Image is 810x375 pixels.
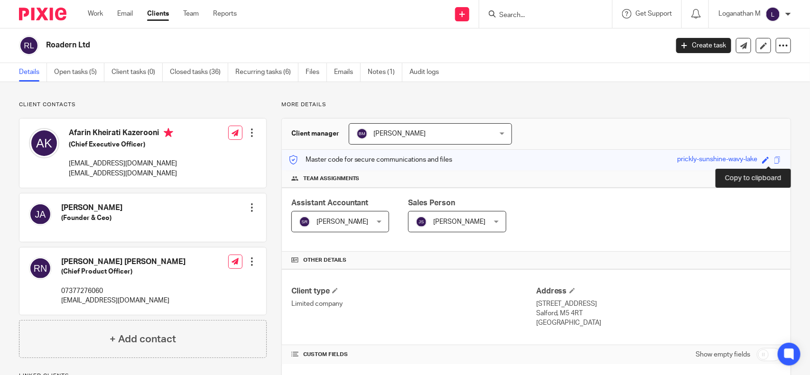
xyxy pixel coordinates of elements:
h4: Client type [291,286,536,296]
p: Loganathan M [718,9,761,18]
a: Files [306,63,327,82]
label: Show empty fields [696,350,750,359]
img: svg%3E [29,257,52,280]
img: svg%3E [765,7,781,22]
img: svg%3E [416,216,427,228]
div: prickly-sunshine-wavy-lake [677,155,757,165]
p: 07377276060 [61,286,186,296]
a: Clients [147,9,169,18]
p: Client contacts [19,101,267,109]
h5: (Chief Product Officer) [61,267,186,276]
a: Emails [334,63,361,82]
span: Assistant Accountant [291,199,369,207]
img: svg%3E [299,216,310,228]
p: [EMAIL_ADDRESS][DOMAIN_NAME] [61,296,186,305]
p: More details [281,101,791,109]
p: [STREET_ADDRESS] [536,299,781,309]
h2: Roadern Ltd [46,40,539,50]
a: Notes (1) [368,63,402,82]
span: Team assignments [303,175,360,183]
img: svg%3E [19,36,39,55]
a: Recurring tasks (6) [235,63,298,82]
span: [PERSON_NAME] [317,219,369,225]
a: Reports [213,9,237,18]
span: Other details [303,256,346,264]
h4: [PERSON_NAME] [61,203,122,213]
p: Limited company [291,299,536,309]
h4: Address [536,286,781,296]
a: Email [117,9,133,18]
a: Client tasks (0) [112,63,163,82]
img: Pixie [19,8,66,20]
h4: Afarin Kheirati Kazerooni [69,128,177,140]
span: [PERSON_NAME] [374,130,426,137]
img: svg%3E [29,203,52,226]
h4: CUSTOM FIELDS [291,351,536,358]
a: Work [88,9,103,18]
h5: (Founder & Ceo) [61,213,122,223]
span: Get Support [635,10,672,17]
span: [PERSON_NAME] [433,219,485,225]
h5: (Chief Executive Officer) [69,140,177,149]
span: Sales Person [408,199,455,207]
img: svg%3E [29,128,59,158]
a: Closed tasks (36) [170,63,228,82]
a: Audit logs [410,63,446,82]
h4: + Add contact [110,332,176,347]
h4: [PERSON_NAME] [PERSON_NAME] [61,257,186,267]
a: Details [19,63,47,82]
p: [EMAIL_ADDRESS][DOMAIN_NAME] [69,169,177,178]
p: Master code for secure communications and files [289,155,453,165]
p: Salford, M5 4RT [536,309,781,318]
i: Primary [164,128,173,137]
a: Open tasks (5) [54,63,104,82]
input: Search [498,11,584,20]
p: [EMAIL_ADDRESS][DOMAIN_NAME] [69,159,177,168]
a: Create task [676,38,731,53]
h3: Client manager [291,129,339,138]
a: Team [183,9,199,18]
img: svg%3E [356,128,368,139]
p: [GEOGRAPHIC_DATA] [536,318,781,328]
